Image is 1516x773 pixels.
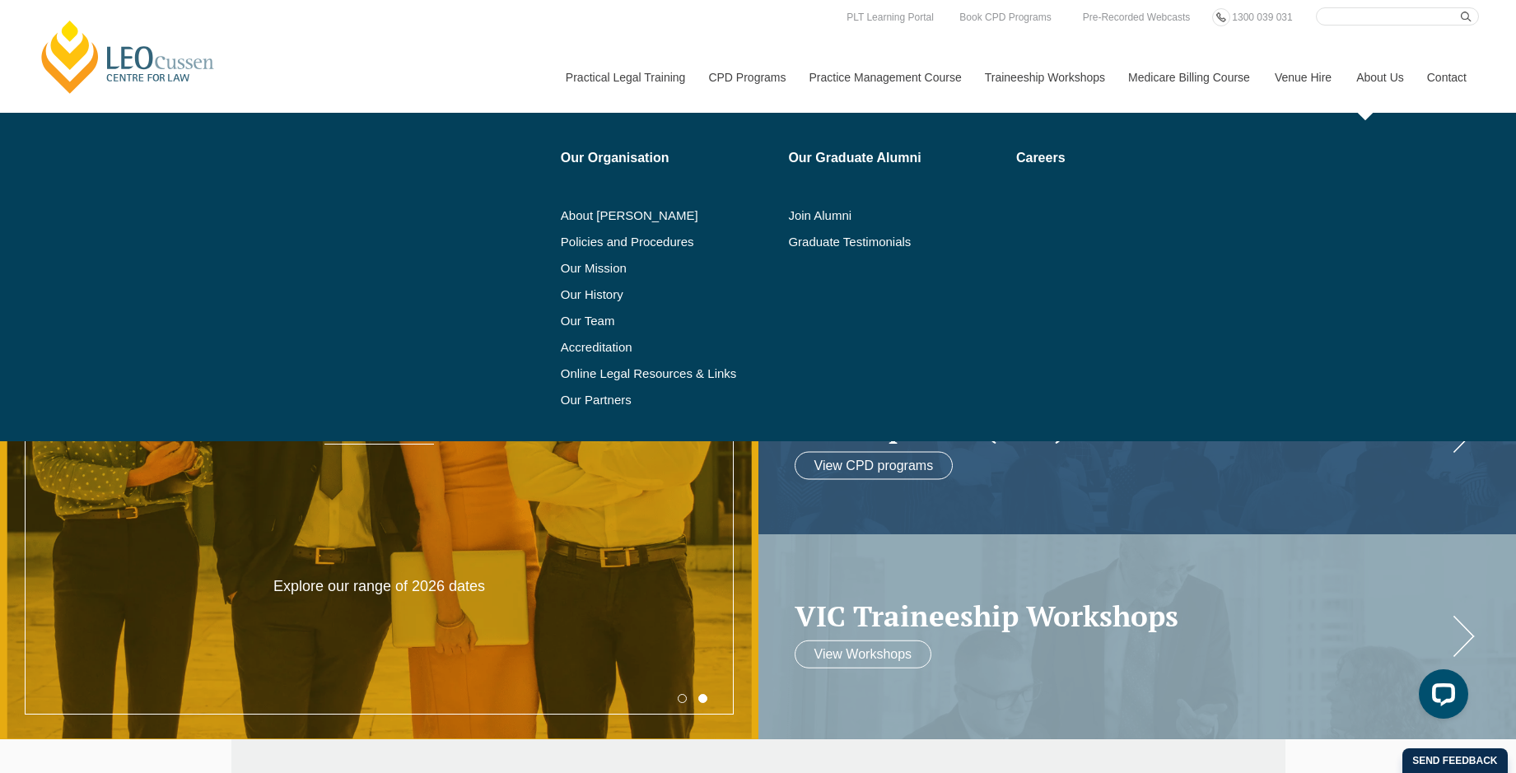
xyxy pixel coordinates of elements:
a: Our Organisation [561,151,777,165]
iframe: LiveChat chat widget [1406,663,1475,732]
a: Venue Hire [1262,42,1344,113]
p: Explore our range of 2026 dates [227,577,530,596]
a: PLT Learning Portal [842,8,938,26]
a: View Workshops [795,640,932,668]
a: Book CPD Programs [955,8,1055,26]
a: Careers [1016,151,1203,165]
a: CPD Programs [696,42,796,113]
a: Join Alumni [788,209,1005,222]
a: Our Mission [561,262,736,275]
a: Graduate Testimonials [788,235,1005,249]
span: 1300 039 031 [1232,12,1292,23]
button: 1 [678,694,687,703]
a: Accreditation [561,341,777,354]
a: [PERSON_NAME] Centre for Law [37,18,219,95]
a: Traineeship Workshops [973,42,1116,113]
a: About [PERSON_NAME] [561,209,777,222]
a: Policies and Procedures [561,235,777,249]
a: Our Partners [561,393,777,407]
a: 1300 039 031 [1228,8,1296,26]
a: Our Team [561,314,777,328]
a: VIC Traineeship Workshops [795,600,1448,632]
a: Pre-Recorded Webcasts [1079,8,1195,26]
a: Continuing ProfessionalDevelopment (CPD) [795,380,1448,443]
a: Our Graduate Alumni [788,151,1005,165]
button: 2 [698,694,707,703]
a: Our History [561,288,777,301]
a: View CPD programs [795,451,954,479]
a: Online Legal Resources & Links [561,367,777,380]
h2: Continuing Professional Development (CPD) [795,380,1448,443]
a: Practice Management Course [797,42,973,113]
a: Medicare Billing Course [1116,42,1262,113]
a: About Us [1344,42,1415,113]
a: Contact [1415,42,1479,113]
a: Practical Legal Training [553,42,697,113]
